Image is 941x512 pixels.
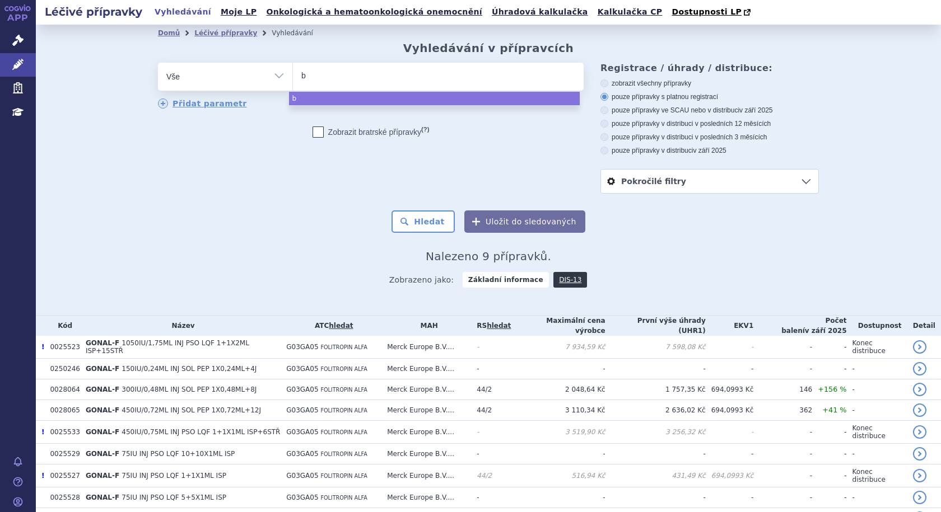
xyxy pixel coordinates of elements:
[847,464,907,487] td: Konec distribuce
[600,92,819,101] label: pouze přípravky s platnou registrací
[601,170,818,193] a: Pokročilé filtry
[286,343,318,351] span: G03GA05
[286,365,318,373] span: G03GA05
[122,365,257,373] span: 150IU/0,24ML INJ SOL PEP 1X0,24ML+4J
[847,359,907,379] td: -
[464,210,585,233] button: Uložit do sledovaných
[426,250,551,263] span: Nalezeno 9 přípravků.
[286,450,318,458] span: G03GA05
[86,386,119,393] span: GONAL-F
[286,386,318,393] span: G03GA05
[320,366,367,372] span: FOLITROPIN ALFA
[847,316,907,336] th: Dostupnost
[329,322,353,330] a: hledat
[706,336,754,359] td: -
[847,400,907,421] td: -
[381,400,471,421] td: Merck Europe B.V....
[158,98,247,109] a: Přidat parametr
[36,4,151,20] h2: Léčivé přípravky
[605,444,706,464] td: -
[381,464,471,487] td: Merck Europe B.V....
[511,359,605,379] td: -
[122,406,261,414] span: 450IU/0,72ML INJ SOL PEP 1X0,72ML+12J
[812,336,846,359] td: -
[913,425,926,439] a: detail
[286,472,318,480] span: G03GA05
[44,316,80,336] th: Kód
[217,4,260,20] a: Moje LP
[286,428,318,436] span: G03GA05
[847,421,907,444] td: Konec distribuce
[477,472,492,480] span: 44/2
[600,133,819,142] label: pouze přípravky v distribuci v posledních 3 měsících
[753,421,812,444] td: -
[605,400,706,421] td: 2 636,02 Kč
[151,4,215,20] a: Vyhledávání
[805,327,847,335] span: v září 2025
[511,379,605,400] td: 2 048,64 Kč
[158,29,180,37] a: Domů
[122,450,235,458] span: 75IU INJ PSO LQF 10+10X1ML ISP
[511,400,605,421] td: 3 110,34 Kč
[471,421,511,444] td: -
[44,336,80,359] td: 0025523
[381,336,471,359] td: Merck Europe B.V....
[471,336,511,359] td: -
[471,316,511,336] th: RS
[605,336,706,359] td: 7 598,08 Kč
[403,41,574,55] h2: Vyhledávání v přípravcích
[320,387,367,393] span: FOLITROPIN ALFA
[289,92,580,105] li: b
[706,464,754,487] td: 694,0993 Kč
[913,340,926,354] a: detail
[122,472,226,480] span: 75IU INJ PSO LQF 1+1X1ML ISP
[381,379,471,400] td: Merck Europe B.V....
[44,379,80,400] td: 0028064
[739,106,772,114] span: v září 2025
[511,444,605,464] td: -
[44,444,80,464] td: 0025529
[41,472,44,480] span: Poslední data tohoto produktu jsou ze SCAU platného k 01.06.2023.
[44,359,80,379] td: 0250246
[80,316,281,336] th: Název
[693,147,726,154] span: v září 2025
[847,379,907,400] td: -
[86,428,119,436] span: GONAL-F
[511,421,605,444] td: 3 519,90 Kč
[86,450,119,458] span: GONAL-F
[381,316,471,336] th: MAH
[392,210,455,233] button: Hledat
[44,400,80,421] td: 0028065
[753,379,812,400] td: 146
[753,487,812,508] td: -
[847,487,907,508] td: -
[389,272,454,288] span: Zobrazeno jako:
[320,344,367,350] span: FOLITROPIN ALFA
[44,487,80,508] td: 0025528
[753,464,812,487] td: -
[320,473,367,479] span: FOLITROPIN ALFA
[605,316,706,336] th: První výše úhrady (UHR1)
[600,106,819,115] label: pouze přípravky ve SCAU nebo v distribuci
[600,63,819,73] h3: Registrace / úhrady / distribuce:
[122,428,280,436] span: 450IU/0,75ML INJ PSO LQF 1+1X1ML ISP+6STŘ
[913,383,926,396] a: detail
[86,365,119,373] span: GONAL-F
[913,362,926,375] a: detail
[44,464,80,487] td: 0025527
[706,316,754,336] th: EKV1
[381,359,471,379] td: Merck Europe B.V....
[913,469,926,482] a: detail
[753,316,846,336] th: Počet balení
[471,487,511,508] td: -
[41,343,44,351] span: Poslední data tohoto produktu jsou ze SCAU platného k 01.05.2010.
[477,386,492,393] span: 44/2
[753,400,812,421] td: 362
[553,272,587,288] a: DIS-13
[381,487,471,508] td: Merck Europe B.V....
[706,487,754,508] td: -
[471,444,511,464] td: -
[605,487,706,508] td: -
[286,494,318,501] span: G03GA05
[320,495,367,501] span: FOLITROPIN ALFA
